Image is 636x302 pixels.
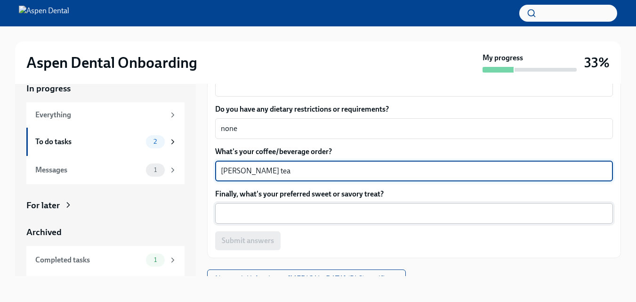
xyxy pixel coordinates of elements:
[221,165,607,177] textarea: [PERSON_NAME] tea
[221,123,607,134] textarea: none
[26,246,185,274] a: Completed tasks1
[19,6,69,21] img: Aspen Dental
[35,137,142,147] div: To do tasks
[215,189,613,199] label: Finally, what's your preferred sweet or savory treat?
[26,102,185,128] a: Everything
[215,147,613,157] label: What's your coffee/beverage order?
[207,269,406,288] button: Next task:Upload your [MEDICAL_DATA] (BLS) certificate
[35,165,142,175] div: Messages
[26,156,185,184] a: Messages1
[26,199,185,212] a: For later
[215,104,613,114] label: Do you have any dietary restrictions or requirements?
[26,128,185,156] a: To do tasks2
[35,110,165,120] div: Everything
[483,53,523,63] strong: My progress
[215,274,398,284] span: Next task : Upload your [MEDICAL_DATA] (BLS) certificate
[26,53,197,72] h2: Aspen Dental Onboarding
[148,256,162,263] span: 1
[148,138,162,145] span: 2
[584,54,610,71] h3: 33%
[148,166,162,173] span: 1
[26,226,185,238] a: Archived
[26,82,185,95] a: In progress
[26,199,60,212] div: For later
[35,255,142,265] div: Completed tasks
